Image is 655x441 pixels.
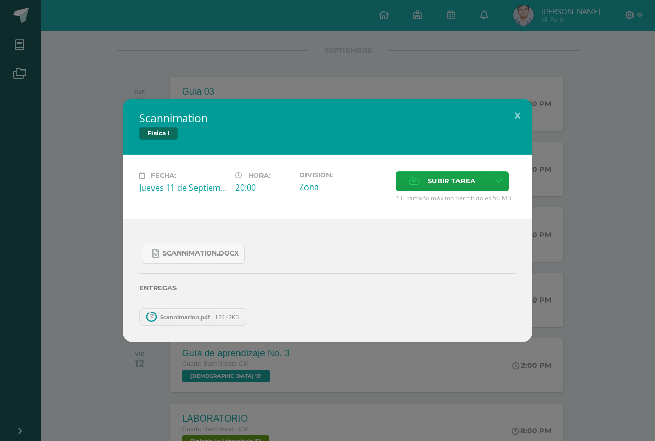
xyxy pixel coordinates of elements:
span: 126.42KB [215,313,239,321]
div: Zona [299,181,387,193]
h2: Scannimation [139,111,516,125]
a: Scannimation.docx [142,244,245,264]
label: División: [299,171,387,179]
button: Close (Esc) [503,99,532,133]
div: 20:00 [235,182,291,193]
span: Subir tarea [428,172,475,191]
span: Fecha: [151,172,176,179]
span: Scannimation.docx [163,249,239,258]
span: * El tamaño máximo permitido es 50 MB [396,194,516,202]
label: Entregas [139,284,516,292]
span: Hora: [248,172,270,179]
span: Scannimation.pdf [155,313,215,321]
a: Scannimation.pdf [139,308,247,326]
div: Jueves 11 de Septiembre [139,182,227,193]
span: Física I [139,127,178,140]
